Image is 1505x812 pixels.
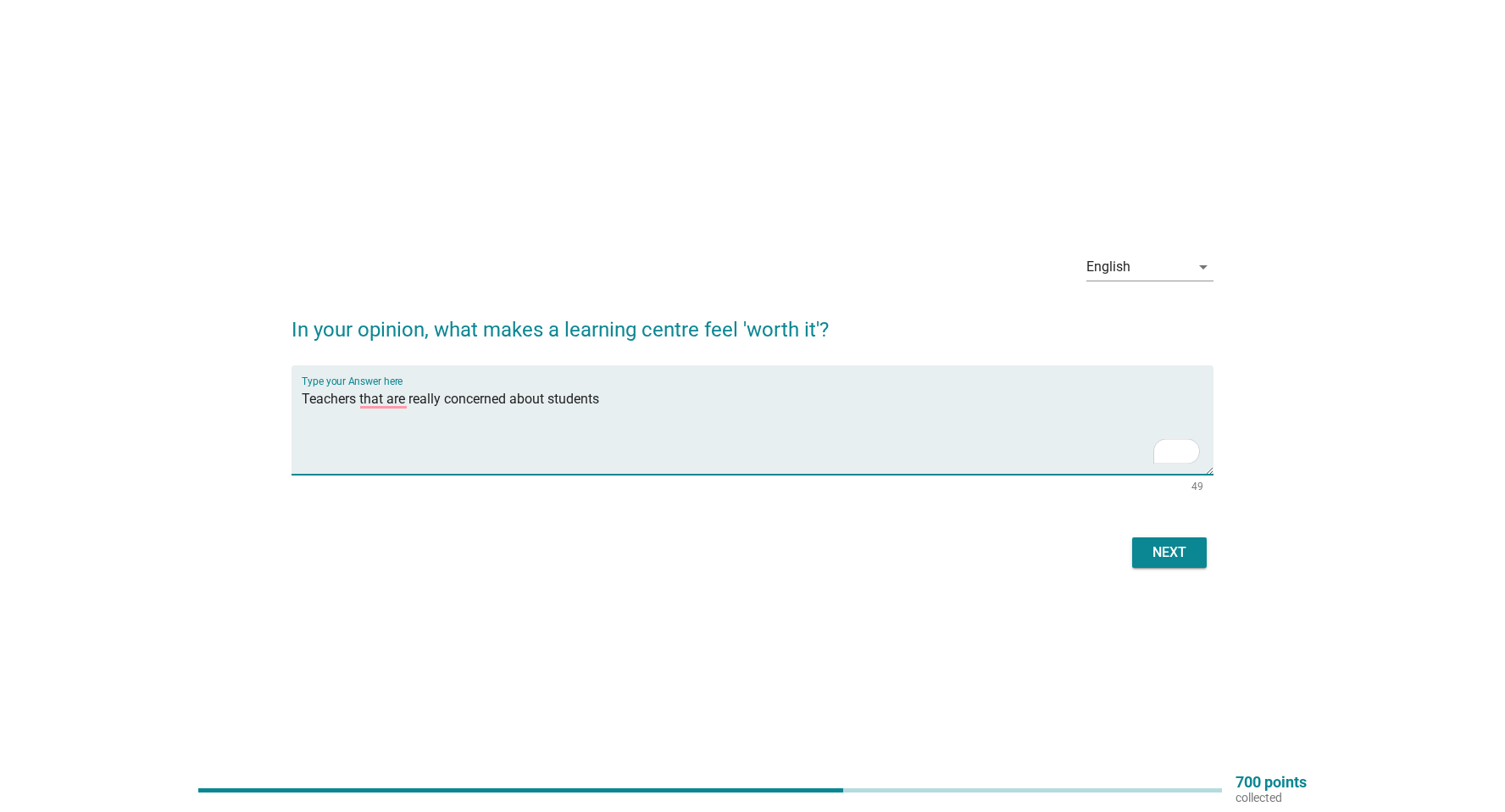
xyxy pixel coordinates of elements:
[1146,542,1193,563] div: Next
[1236,775,1307,790] p: 700 points
[1086,259,1130,275] div: English
[1191,481,1203,492] div: 49
[1193,257,1213,277] i: arrow_drop_down
[302,386,1213,475] textarea: To enrich screen reader interactions, please activate Accessibility in Grammarly extension settings
[292,298,1213,345] h2: In your opinion, what makes a learning centre feel 'worth it'?
[1132,537,1207,568] button: Next
[1236,790,1307,805] p: collected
